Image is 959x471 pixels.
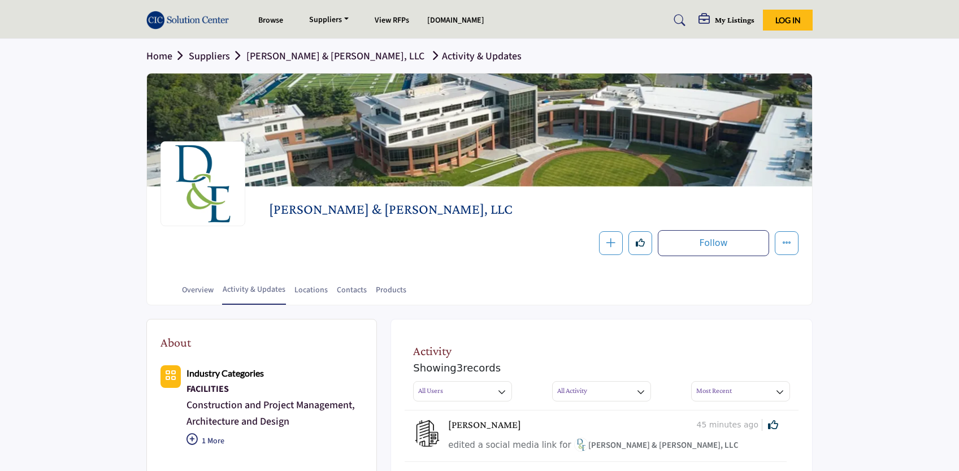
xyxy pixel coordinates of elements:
[698,14,754,27] div: My Listings
[696,386,732,396] h3: Most Recent
[557,386,587,396] h3: All Activity
[186,398,355,412] a: Construction and Project Management,
[413,360,501,375] span: Showing records
[775,231,799,255] button: More details
[269,200,524,219] span: Derck & Edson, LLC
[186,414,289,429] a: Architecture and Design
[301,12,357,28] a: Suppliers
[186,381,363,397] a: FACILITIES
[160,333,191,352] h2: About
[336,284,367,304] a: Contacts
[628,231,652,255] button: Like
[448,440,571,450] span: edited a social media link for
[258,15,283,26] a: Browse
[428,49,522,63] a: Activity & Updates
[186,366,264,381] a: Industry Categories
[186,430,363,455] p: 1 More
[552,381,651,401] button: All Activity
[181,284,214,304] a: Overview
[413,381,512,401] button: All Users
[427,15,484,26] a: [DOMAIN_NAME]
[375,15,409,26] a: View RFPs
[418,386,443,396] h3: All Users
[691,381,790,401] button: Most Recent
[146,49,189,63] a: Home
[246,49,424,63] a: [PERSON_NAME] & [PERSON_NAME], LLC
[146,11,235,29] img: site Logo
[186,368,264,378] b: Industry Categories
[413,419,441,447] img: avtar-image
[448,419,521,431] h5: [PERSON_NAME]
[574,439,739,451] span: [PERSON_NAME] & [PERSON_NAME], LLC
[663,11,693,29] a: Search
[160,365,181,388] button: Category Icon
[186,381,363,397] div: Campus infrastructure, maintenance systems, and physical plant management solutions for education...
[457,362,463,374] span: 3
[189,49,246,63] a: Suppliers
[574,439,739,453] a: image[PERSON_NAME] & [PERSON_NAME], LLC
[574,438,588,452] img: image
[715,15,754,25] h5: My Listings
[294,284,328,304] a: Locations
[413,342,452,360] h2: Activity
[775,15,801,25] span: Log In
[658,230,769,256] button: Follow
[375,284,407,304] a: Products
[763,10,813,31] button: Log In
[768,420,778,430] i: Click to Like this activity
[697,419,762,431] span: 45 minutes ago
[222,284,286,305] a: Activity & Updates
